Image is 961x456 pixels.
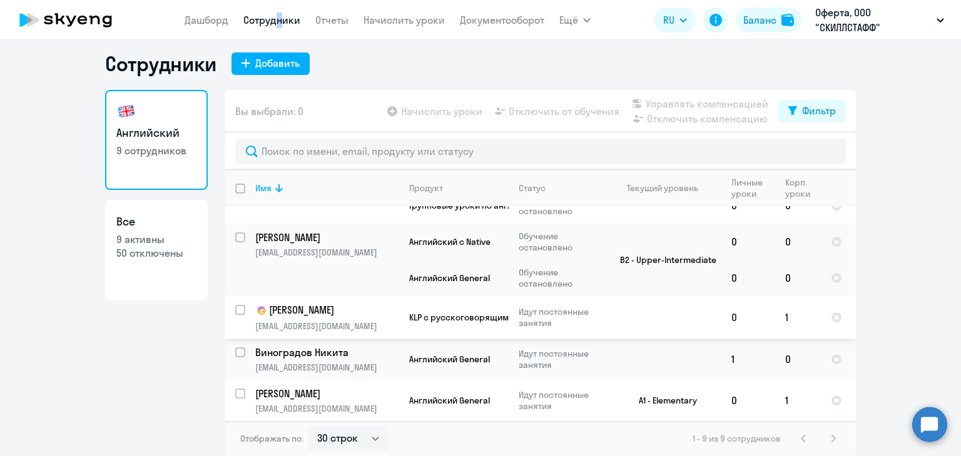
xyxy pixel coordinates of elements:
[409,182,443,194] div: Продукт
[231,52,310,75] button: Добавить
[255,182,399,194] div: Имя
[721,380,775,421] td: 0
[243,14,300,26] a: Сотрудники
[409,395,490,406] span: Английский General
[693,433,781,444] span: 1 - 9 из 9 сотрудников
[731,177,775,199] div: Личные уроки
[519,389,604,412] p: Идут постоянные занятия
[721,224,775,260] td: 0
[255,182,272,194] div: Имя
[255,303,397,318] p: [PERSON_NAME]
[255,362,399,373] p: [EMAIL_ADDRESS][DOMAIN_NAME]
[663,12,674,27] span: RU
[559,7,591,32] button: Ещё
[775,380,821,421] td: 1
[775,339,821,380] td: 0
[721,260,775,296] td: 0
[559,12,578,27] span: Ещё
[116,214,196,230] h3: Все
[105,200,208,300] a: Все9 активны50 отключены
[255,387,399,400] a: [PERSON_NAME]
[775,224,821,260] td: 0
[605,380,721,421] td: A1 - Elementary
[255,230,399,244] a: [PERSON_NAME]
[105,51,216,76] h1: Сотрудники
[116,125,196,141] h3: Английский
[255,303,399,318] a: child[PERSON_NAME]
[815,5,932,35] p: Оферта, ООО "СКИЛЛСТАФФ"
[409,272,490,284] span: Английский General
[255,345,399,359] a: Виноградов Никита
[255,230,397,244] p: [PERSON_NAME]
[809,5,950,35] button: Оферта, ООО "СКИЛЛСТАФФ"
[240,433,303,444] span: Отображать по:
[409,354,490,365] span: Английский General
[116,144,196,157] p: 9 сотрудников
[255,247,399,258] p: [EMAIL_ADDRESS][DOMAIN_NAME]
[315,14,348,26] a: Отчеты
[785,177,820,199] div: Корп. уроки
[802,103,836,118] div: Фильтр
[605,224,721,296] td: B2 - Upper-Intermediate
[255,320,399,332] p: [EMAIL_ADDRESS][DOMAIN_NAME]
[116,101,136,121] img: english
[255,387,397,400] p: [PERSON_NAME]
[116,232,196,246] p: 9 активны
[235,104,303,119] span: Вы выбрали: 0
[460,14,544,26] a: Документооборот
[781,14,794,26] img: balance
[519,306,604,329] p: Идут постоянные занятия
[778,100,846,122] button: Фильтр
[519,182,546,194] div: Статус
[519,348,604,370] p: Идут постоянные занятия
[721,339,775,380] td: 1
[654,7,696,32] button: RU
[364,14,445,26] a: Начислить уроки
[743,12,776,27] div: Баланс
[409,312,581,323] span: KLP с русскоговорящим преподавателем
[736,7,801,32] button: Балансbalance
[775,260,821,296] td: 0
[409,236,491,247] span: Английский с Native
[721,296,775,339] td: 0
[105,90,208,190] a: Английский9 сотрудников
[775,296,821,339] td: 1
[615,182,721,194] div: Текущий уровень
[519,267,604,289] p: Обучение остановлено
[255,56,300,71] div: Добавить
[519,230,604,253] p: Обучение остановлено
[116,246,196,260] p: 50 отключены
[255,304,268,317] img: child
[235,139,846,164] input: Поиск по имени, email, продукту или статусу
[627,182,698,194] div: Текущий уровень
[255,345,397,359] p: Виноградов Никита
[185,14,228,26] a: Дашборд
[255,403,399,414] p: [EMAIL_ADDRESS][DOMAIN_NAME]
